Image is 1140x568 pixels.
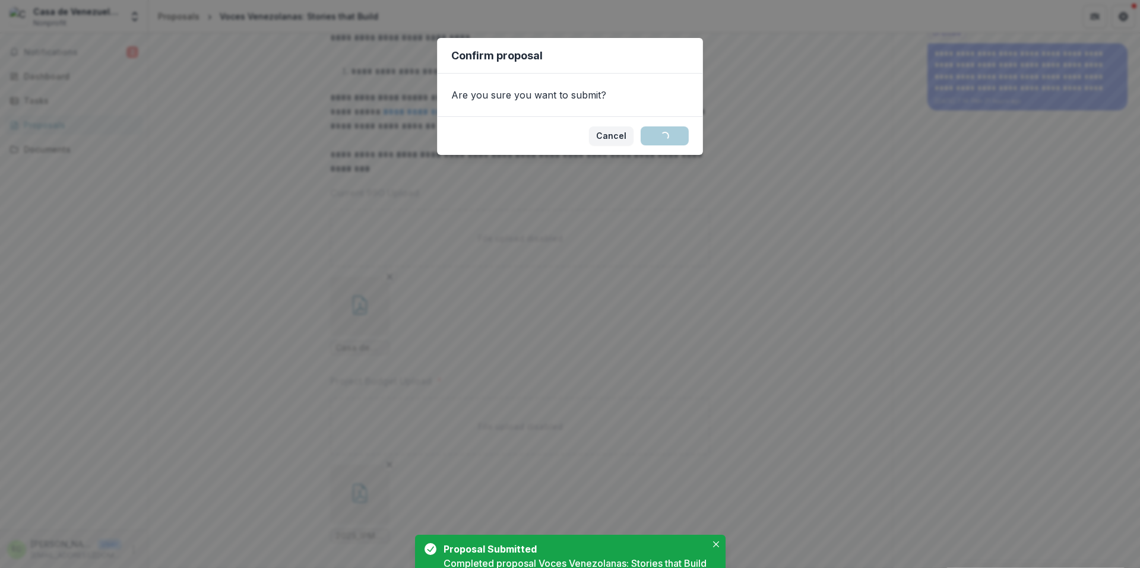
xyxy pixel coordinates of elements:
[437,74,703,116] div: Are you sure you want to submit?
[437,38,703,74] header: Confirm proposal
[709,537,723,551] button: Close
[589,126,634,145] button: Cancel
[444,542,702,556] div: Proposal Submitted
